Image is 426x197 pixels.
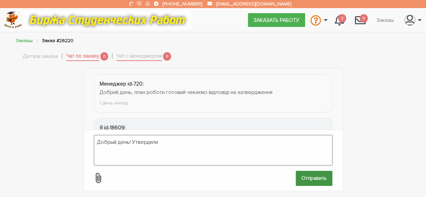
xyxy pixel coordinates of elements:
li: Заказ #26220 [42,37,73,44]
input: Отправить [296,171,332,186]
a: [PHONE_NUMBER] [163,1,202,7]
span: 0 [360,14,368,23]
div: 1 день назад [100,99,327,107]
a: Заказы [371,13,399,26]
img: motto-12e01f5a76059d5f6a28199ef077b1f78e012cfde436ab5cf1d4517935686d32.gif [23,11,192,29]
img: logo-c4363faeb99b52c628a42810ed6dfb4293a56d4e4775eb116515dfe7f33672af.png [4,11,22,29]
strong: Менеджер id-720: [100,80,144,87]
a: Заказать работу [248,13,305,27]
span: 0 [163,52,171,61]
strong: Я id-18609: [100,124,126,131]
a: [EMAIL_ADDRESS][DOMAIN_NAME] [216,1,291,7]
a: Заказы [16,38,33,43]
a: Чат с менеджером [117,52,162,61]
span: 2 [338,14,346,23]
span: 0 [100,52,108,61]
div: Добрий день, план роботи готовий чекаємо відповіді на затвердження [100,88,327,97]
a: Чат по заказу [66,52,99,61]
a: Детали заказа [23,52,58,61]
a: 0 [350,11,371,29]
a: 2 [329,11,350,29]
